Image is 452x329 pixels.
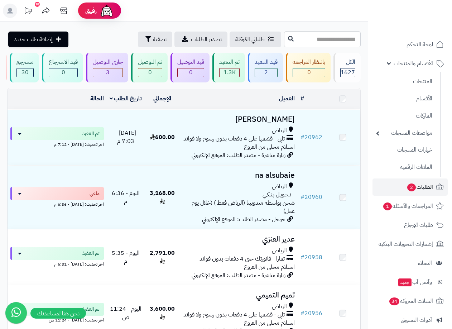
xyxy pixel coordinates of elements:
[272,247,287,255] span: الرياض
[255,58,278,66] div: قيد التنفيذ
[150,249,175,266] span: 2,791.00
[191,35,222,44] span: تصدير الطلبات
[398,277,432,287] span: وآتس آب
[150,189,175,206] span: 3,168.00
[372,36,448,53] a: لوحة التحكم
[192,151,285,159] span: زيارة مباشرة - مصدر الطلب: الموقع الإلكتروني
[279,94,295,103] a: العميل
[219,58,240,66] div: تم التنفيذ
[19,4,37,20] a: تحديثات المنصة
[372,235,448,253] a: إشعارات التحويلات البنكية
[372,91,436,106] a: الأقسام
[189,68,193,77] span: 0
[106,68,110,77] span: 3
[192,199,295,215] span: شحن بواسطة مندوبينا (الرياض فقط ) (خلال يوم عمل)
[183,291,295,299] h3: تميم التميمي
[293,58,325,66] div: بانتظار المراجعة
[372,254,448,272] a: العملاء
[300,94,304,103] a: #
[372,159,436,175] a: الملفات الرقمية
[169,53,211,82] a: قيد التوصيل 0
[202,215,285,224] span: جوجل - مصدر الطلب: الموقع الإلكتروني
[183,311,285,319] span: تابي - قسّمها على 4 دفعات بدون رسوم ولا فوائد
[82,250,100,257] span: تم التنفيذ
[255,68,277,77] div: 2
[383,202,392,210] span: 1
[220,68,239,77] div: 1336
[379,239,433,249] span: إشعارات التحويلات البنكية
[177,58,204,66] div: قيد التوصيل
[85,6,97,15] span: رفيق
[372,292,448,310] a: السلات المتروكة34
[372,125,436,141] a: مواصفات المنتجات
[372,178,448,196] a: الطلبات2
[272,127,287,135] span: الرياض
[272,182,287,191] span: الرياض
[148,68,152,77] span: 0
[230,32,281,47] a: طلباتي المُوكلة
[272,302,287,311] span: الرياض
[300,253,322,262] a: #20958
[115,129,136,146] span: [DATE] - 7:03 م
[138,68,162,77] div: 0
[372,273,448,291] a: وآتس آبجديد
[300,309,322,318] a: #20956
[21,68,29,77] span: 30
[14,35,53,44] span: إضافة طلب جديد
[372,108,436,124] a: الماركات
[8,32,68,47] a: إضافة طلب جديد
[211,53,246,82] a: تم التنفيذ 1.3K
[17,68,33,77] div: 30
[100,4,114,18] img: ai-face.png
[16,58,34,66] div: مسترجع
[35,2,40,7] div: 10
[178,68,204,77] div: 0
[138,58,162,66] div: تم التوصيل
[332,53,362,82] a: الكل1627
[340,58,355,66] div: الكل
[82,130,100,137] span: تم التنفيذ
[49,68,77,77] div: 0
[112,249,140,266] span: اليوم - 5:35 م
[235,35,265,44] span: طلباتي المُوكلة
[389,297,399,305] span: 34
[85,53,130,82] a: جاري التوصيل 3
[407,182,433,192] span: الطلبات
[93,68,122,77] div: 3
[246,53,284,82] a: قيد التنفيذ 2
[10,260,104,267] div: اخر تحديث: [DATE] - 6:31 م
[110,305,141,321] span: اليوم - 11:24 ص
[49,58,78,66] div: قيد الاسترجاع
[372,197,448,215] a: المراجعات والأسئلة1
[383,201,433,211] span: المراجعات والأسئلة
[8,53,40,82] a: مسترجع 30
[10,140,104,148] div: اخر تحديث: [DATE] - 7:12 م
[153,35,167,44] span: تصفية
[110,94,142,103] a: تاريخ الطلب
[90,190,100,197] span: ملغي
[183,115,295,124] h3: [PERSON_NAME]
[223,68,236,77] span: 1.3K
[300,133,322,142] a: #20962
[93,58,123,66] div: جاري التوصيل
[10,316,104,323] div: اخر تحديث: [DATE] - 11:24 ص
[389,296,433,306] span: السلات المتروكة
[192,271,285,280] span: زيارة مباشرة - مصدر الطلب: الموقع الإلكتروني
[10,200,104,208] div: اخر تحديث: [DATE] - 6:36 م
[300,253,304,262] span: #
[150,133,175,142] span: 600.00
[138,32,172,47] button: تصفية
[372,74,436,89] a: المنتجات
[244,319,295,327] span: استلام محلي من الفروع
[300,193,304,201] span: #
[82,306,100,313] span: تم التنفيذ
[183,171,295,180] h3: na alsubaie
[418,258,432,268] span: العملاء
[284,53,332,82] a: بانتظار المراجعة 0
[183,235,295,243] h3: عدير العنزي
[130,53,169,82] a: تم التوصيل 0
[407,39,433,49] span: لوحة التحكم
[341,68,355,77] span: 1627
[62,68,65,77] span: 0
[199,255,285,263] span: تمارا - فاتورتك حتى 4 دفعات بدون فوائد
